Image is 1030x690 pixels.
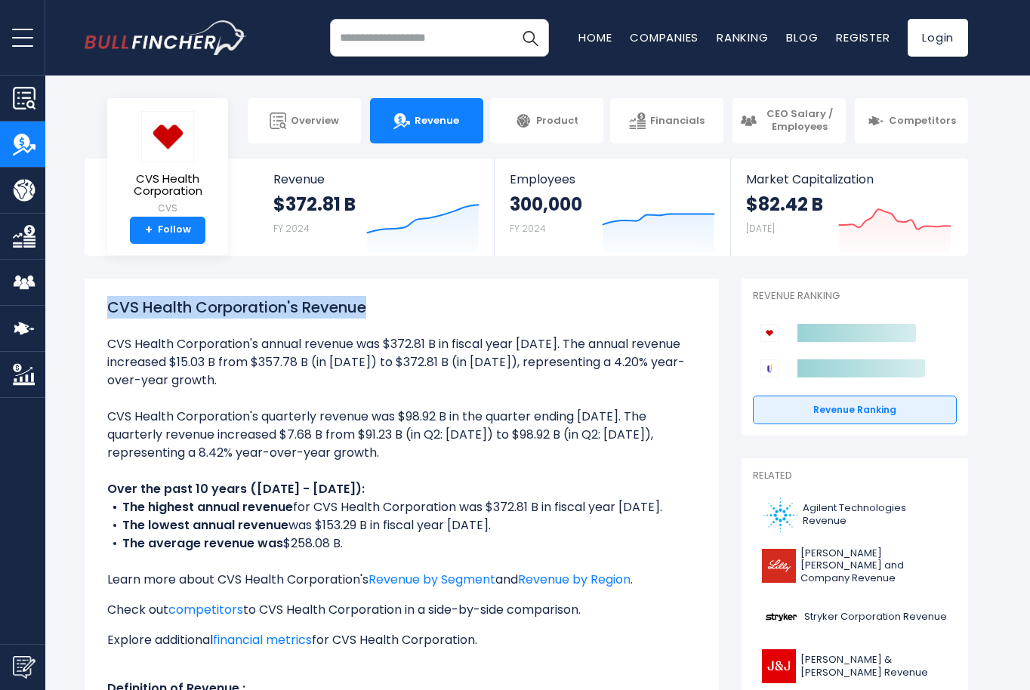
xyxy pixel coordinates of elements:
a: Ranking [717,29,768,45]
li: was $153.29 B in fiscal year [DATE]. [107,516,696,534]
a: Revenue Ranking [753,396,957,424]
p: Related [753,470,957,482]
li: CVS Health Corporation's annual revenue was $372.81 B in fiscal year [DATE]. The annual revenue i... [107,335,696,390]
a: Revenue [370,98,483,143]
p: Check out to CVS Health Corporation in a side-by-side comparison. [107,601,696,619]
a: financial metrics [213,631,312,648]
a: Overview [248,98,361,143]
a: CEO Salary / Employees [732,98,846,143]
a: CVS Health Corporation CVS [119,110,217,217]
li: for CVS Health Corporation was $372.81 B in fiscal year [DATE]. [107,498,696,516]
b: The highest annual revenue [122,498,293,516]
a: Login [908,19,968,57]
a: Competitors [855,98,968,143]
a: Financials [610,98,723,143]
strong: $372.81 B [273,193,356,216]
a: Home [578,29,612,45]
img: SYK logo [762,600,800,634]
a: Stryker Corporation Revenue [753,596,957,638]
small: [DATE] [746,222,775,235]
a: Market Capitalization $82.42 B [DATE] [731,159,967,256]
img: UnitedHealth Group Incorporated competitors logo [760,359,779,377]
a: Revenue by Segment [369,571,495,588]
b: Over the past 10 years ([DATE] - [DATE]): [107,480,365,497]
strong: + [145,223,153,237]
span: Revenue [273,172,480,186]
span: Market Capitalization [746,172,951,186]
a: Agilent Technologies Revenue [753,494,957,536]
small: CVS [119,202,216,215]
li: $258.08 B. [107,534,696,553]
span: CVS Health Corporation [119,173,216,198]
a: Companies [630,29,698,45]
p: Explore additional for CVS Health Corporation. [107,631,696,649]
img: JNJ logo [762,649,796,683]
li: CVS Health Corporation's quarterly revenue was $98.92 B in the quarter ending [DATE]. The quarter... [107,408,696,462]
strong: 300,000 [510,193,582,216]
b: The average revenue was [122,534,283,552]
button: Search [511,19,549,57]
span: Product [536,115,578,128]
a: Blog [786,29,818,45]
p: Revenue Ranking [753,290,957,303]
small: FY 2024 [510,222,546,235]
b: The lowest annual revenue [122,516,288,534]
img: A logo [762,498,798,532]
a: Revenue by Region [518,571,631,588]
span: Financials [650,115,705,128]
a: Product [490,98,603,143]
span: Revenue [415,115,459,128]
small: FY 2024 [273,222,310,235]
strong: $82.42 B [746,193,823,216]
h1: CVS Health Corporation's Revenue [107,296,696,319]
img: bullfincher logo [85,20,247,55]
span: Competitors [889,115,956,128]
a: Revenue $372.81 B FY 2024 [258,159,495,256]
span: Overview [291,115,339,128]
a: Employees 300,000 FY 2024 [495,159,729,256]
p: Learn more about CVS Health Corporation's and . [107,571,696,589]
a: [PERSON_NAME] [PERSON_NAME] and Company Revenue [753,544,957,590]
a: Go to homepage [85,20,247,55]
span: CEO Salary / Employees [761,108,838,134]
a: +Follow [130,217,205,244]
a: competitors [168,601,243,618]
span: Employees [510,172,714,186]
a: Register [836,29,890,45]
img: CVS Health Corporation competitors logo [760,324,779,342]
a: [PERSON_NAME] & [PERSON_NAME] Revenue [753,645,957,687]
img: LLY logo [762,549,796,583]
